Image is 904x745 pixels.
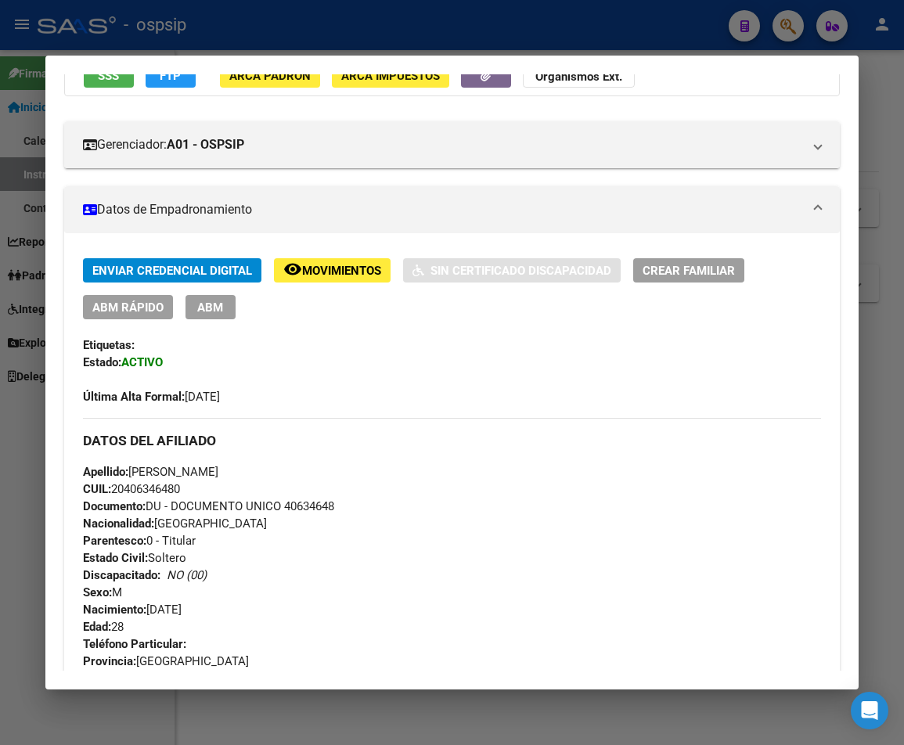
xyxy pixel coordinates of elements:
[83,482,180,496] span: 20406346480
[83,603,146,617] strong: Nacimiento:
[83,551,186,565] span: Soltero
[83,516,154,531] strong: Nacionalidad:
[83,551,148,565] strong: Estado Civil:
[83,135,803,154] mat-panel-title: Gerenciador:
[83,258,261,283] button: Enviar Credencial Digital
[523,63,635,88] button: Organismos Ext.
[403,258,621,283] button: Sin Certificado Discapacidad
[643,264,735,278] span: Crear Familiar
[83,585,112,599] strong: Sexo:
[83,620,111,634] strong: Edad:
[160,69,181,83] span: FTP
[83,654,136,668] strong: Provincia:
[332,63,449,88] button: ARCA Impuestos
[83,390,220,404] span: [DATE]
[83,620,124,634] span: 28
[83,516,267,531] span: [GEOGRAPHIC_DATA]
[430,264,611,278] span: Sin Certificado Discapacidad
[83,534,196,548] span: 0 - Titular
[274,258,391,283] button: Movimientos
[83,637,186,651] strong: Teléfono Particular:
[83,465,128,479] strong: Apellido:
[167,568,207,582] i: NO (00)
[98,69,119,83] span: SSS
[64,186,841,233] mat-expansion-panel-header: Datos de Empadronamiento
[633,258,744,283] button: Crear Familiar
[83,200,803,219] mat-panel-title: Datos de Empadronamiento
[220,63,320,88] button: ARCA Padrón
[83,295,173,319] button: ABM Rápido
[83,390,185,404] strong: Última Alta Formal:
[83,465,218,479] span: [PERSON_NAME]
[83,482,111,496] strong: CUIL:
[83,432,822,449] h3: DATOS DEL AFILIADO
[197,301,223,315] span: ABM
[302,264,381,278] span: Movimientos
[229,69,311,83] span: ARCA Padrón
[121,355,163,369] strong: ACTIVO
[341,69,440,83] span: ARCA Impuestos
[185,295,236,319] button: ABM
[83,355,121,369] strong: Estado:
[283,260,302,279] mat-icon: remove_red_eye
[84,63,134,88] button: SSS
[146,63,196,88] button: FTP
[92,301,164,315] span: ABM Rápido
[83,534,146,548] strong: Parentesco:
[535,70,622,84] strong: Organismos Ext.
[83,499,146,513] strong: Documento:
[83,585,122,599] span: M
[83,603,182,617] span: [DATE]
[83,568,160,582] strong: Discapacitado:
[167,135,244,154] strong: A01 - OSPSIP
[83,499,334,513] span: DU - DOCUMENTO UNICO 40634648
[83,654,249,668] span: [GEOGRAPHIC_DATA]
[92,264,252,278] span: Enviar Credencial Digital
[851,692,888,729] div: Open Intercom Messenger
[83,338,135,352] strong: Etiquetas:
[64,121,841,168] mat-expansion-panel-header: Gerenciador:A01 - OSPSIP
